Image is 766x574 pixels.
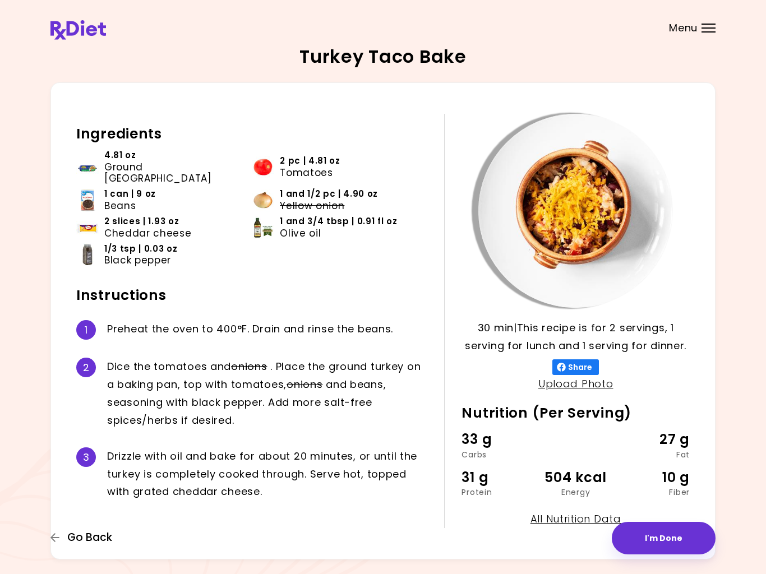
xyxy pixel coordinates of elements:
[530,512,621,526] a: All Nutrition Data
[462,467,537,488] div: 31 g
[104,150,136,161] span: 4.81 oz
[50,531,118,544] button: Go Back
[287,377,322,391] s: onions
[107,447,427,501] div: Drizzle with oil and bake for about 20 minutes, or until the turkey is completely cooked through....
[462,429,537,450] div: 33 g
[538,488,613,496] div: Energy
[50,20,106,40] img: RxDiet
[280,200,344,211] span: Yellow onion
[280,167,333,178] span: Tomatoes
[566,363,594,372] span: Share
[76,447,96,467] div: 3
[104,243,178,254] span: 1/3 tsp | 0.03 oz
[104,200,136,211] span: Beans
[612,522,716,554] button: I'm Done
[462,488,537,496] div: Protein
[538,377,613,391] a: Upload Photo
[462,319,690,355] p: 30 min | This recipe is for 2 servings, 1 serving for lunch and 1 serving for dinner.
[104,188,156,200] span: 1 can | 9 oz
[76,125,427,143] h2: Ingredients
[614,467,690,488] div: 10 g
[67,531,112,544] span: Go Back
[614,451,690,459] div: Fat
[538,467,613,488] div: 504 kcal
[280,155,340,166] span: 2 pc | 4.81 oz
[104,254,171,266] span: Black pepper
[552,359,599,375] button: Share
[104,216,179,227] span: 2 slices | 1.93 oz
[614,429,690,450] div: 27 g
[669,23,698,33] span: Menu
[107,320,427,340] div: Preheat the oven to 400°F. Drain and rinse the beans.
[104,228,192,239] span: Cheddar cheese
[104,161,234,184] span: Ground [GEOGRAPHIC_DATA]
[76,320,96,340] div: 1
[462,404,690,422] h2: Nutrition (Per Serving)
[280,216,397,227] span: 1 and 3/4 tbsp | 0.91 fl oz
[280,188,378,200] span: 1 and 1/2 pc | 4.90 oz
[299,48,467,66] h2: Turkey Taco Bake
[76,286,427,304] h2: Instructions
[231,359,267,373] s: onions
[462,451,537,459] div: Carbs
[107,358,427,429] div: Dice the tomatoes and . Place the ground turkey on a baking pan, top with tomatoes, and beans, se...
[614,488,690,496] div: Fiber
[76,358,96,377] div: 2
[280,228,321,239] span: Olive oil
